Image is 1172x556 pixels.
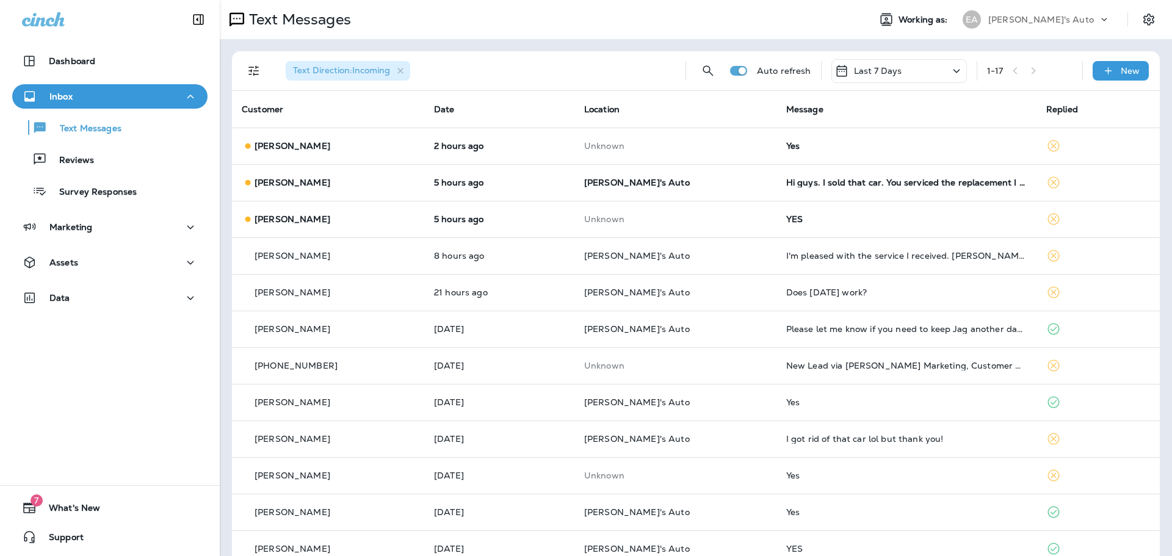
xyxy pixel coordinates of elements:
span: [PERSON_NAME]'s Auto [584,177,690,188]
p: [PERSON_NAME] [255,251,330,261]
div: 1 - 17 [987,66,1004,76]
div: Yes [786,141,1027,151]
p: New [1121,66,1140,76]
button: Survey Responses [12,178,208,204]
button: Marketing [12,215,208,239]
p: [PERSON_NAME] [255,434,330,444]
div: Yes [786,507,1027,517]
p: Oct 12, 2025 03:05 PM [434,471,565,480]
div: EA [963,10,981,29]
button: Support [12,525,208,549]
span: [PERSON_NAME]'s Auto [584,250,690,261]
p: Inbox [49,92,73,101]
span: Message [786,104,823,115]
p: [PERSON_NAME] [255,507,330,517]
span: Working as: [899,15,950,25]
div: YES [786,544,1027,554]
span: Customer [242,104,283,115]
span: Date [434,104,455,115]
p: Oct 12, 2025 01:58 PM [434,507,565,517]
div: Yes [786,397,1027,407]
p: [PERSON_NAME] [255,287,330,297]
div: Yes [786,471,1027,480]
span: [PERSON_NAME]'s Auto [584,543,690,554]
button: Search Messages [696,59,720,83]
p: Oct 14, 2025 06:34 PM [434,287,565,297]
p: Text Messages [244,10,351,29]
div: Hi guys. I sold that car. You serviced the replacement I got. A Ford escape. Thanks though. [786,178,1027,187]
button: Dashboard [12,49,208,73]
button: Collapse Sidebar [181,7,215,32]
span: What's New [37,503,100,518]
p: Dashboard [49,56,95,66]
span: [PERSON_NAME]'s Auto [584,433,690,444]
p: Auto refresh [757,66,811,76]
div: Does this Thursday work? [786,287,1027,297]
p: Oct 14, 2025 08:18 AM [434,361,565,370]
p: [PERSON_NAME] [255,397,330,407]
p: Last 7 Days [854,66,902,76]
p: Oct 14, 2025 11:38 AM [434,324,565,334]
p: This customer does not have a last location and the phone number they messaged is not assigned to... [584,471,767,480]
p: Oct 12, 2025 01:08 PM [434,544,565,554]
p: [PERSON_NAME] [255,178,330,187]
p: [PERSON_NAME]'s Auto [988,15,1094,24]
span: [PERSON_NAME]'s Auto [584,287,690,298]
span: Text Direction : Incoming [293,65,390,76]
p: Assets [49,258,78,267]
p: [PERSON_NAME] [255,471,330,480]
p: Oct 15, 2025 01:46 PM [434,141,565,151]
p: Reviews [47,155,94,167]
span: [PERSON_NAME]'s Auto [584,507,690,518]
p: [PERSON_NAME] [255,141,330,151]
p: Oct 13, 2025 05:11 PM [434,397,565,407]
button: 7What's New [12,496,208,520]
button: Data [12,286,208,310]
p: [PERSON_NAME] [255,544,330,554]
span: Location [584,104,620,115]
p: This customer does not have a last location and the phone number they messaged is not assigned to... [584,361,767,370]
p: [PERSON_NAME] [255,324,330,334]
button: Inbox [12,84,208,109]
span: 7 [31,494,43,507]
p: Survey Responses [47,187,137,198]
p: [PHONE_NUMBER] [255,361,338,370]
p: Marketing [49,222,92,232]
span: [PERSON_NAME]'s Auto [584,323,690,334]
button: Reviews [12,146,208,172]
p: Oct 15, 2025 11:22 AM [434,214,565,224]
p: This customer does not have a last location and the phone number they messaged is not assigned to... [584,141,767,151]
p: Oct 15, 2025 07:56 AM [434,251,565,261]
p: [PERSON_NAME] [255,214,330,224]
div: Text Direction:Incoming [286,61,410,81]
p: Oct 15, 2025 11:24 AM [434,178,565,187]
div: I'm pleased with the service I received. Amy Pedon [786,251,1027,261]
button: Settings [1138,9,1160,31]
div: YES [786,214,1027,224]
span: [PERSON_NAME]'s Auto [584,397,690,408]
button: Assets [12,250,208,275]
div: New Lead via Merrick Marketing, Customer Name: Andrew S., Contact info: Masked phone number avail... [786,361,1027,370]
span: Support [37,532,84,547]
button: Text Messages [12,115,208,140]
p: Oct 13, 2025 03:31 PM [434,434,565,444]
p: Data [49,293,70,303]
p: Text Messages [48,123,121,135]
div: I got rid of that car lol but thank you! [786,434,1027,444]
span: Replied [1046,104,1078,115]
p: This customer does not have a last location and the phone number they messaged is not assigned to... [584,214,767,224]
button: Filters [242,59,266,83]
div: Please let me know if you need to keep Jag another day so I can arrange rides to appts tomorrow. ... [786,324,1027,334]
